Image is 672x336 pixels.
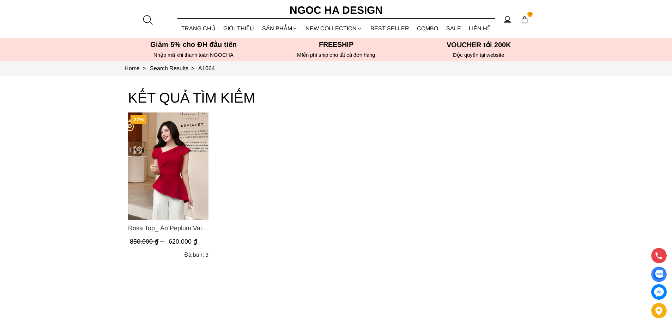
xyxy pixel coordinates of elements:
a: TRANG CHỦ [177,19,220,38]
a: Link to A1064 [198,65,215,71]
a: Link to Rosa Top_ Áo Peplum Vai Lệch Xếp Ly Màu Đỏ A1064 [128,223,208,233]
a: SALE [442,19,465,38]
a: GIỚI THIỆU [219,19,258,38]
font: Freeship [319,41,353,48]
div: Đã bán: 3 [184,250,208,259]
a: BEST SELLER [367,19,413,38]
a: Display image [651,267,667,282]
img: Display image [654,270,663,279]
a: messenger [651,284,667,300]
img: img-CART-ICON-ksit0nf1 [521,16,528,24]
a: Combo [413,19,442,38]
a: NEW COLLECTION [302,19,367,38]
span: 620.000 ₫ [169,238,197,245]
span: 2 [527,12,533,17]
span: 850.000 ₫ [130,238,165,245]
h3: KẾT QUẢ TÌM KIẾM [128,86,544,109]
span: Rosa Top_ Áo Peplum Vai Lệch Xếp Ly Màu Đỏ A1064 [128,223,208,233]
h6: MIễn phí ship cho tất cả đơn hàng [267,52,405,58]
span: > [188,65,197,71]
div: SẢN PHẨM [258,19,302,38]
a: LIÊN HỆ [465,19,495,38]
font: Giảm 5% cho ĐH đầu tiên [150,41,237,48]
a: Product image - Rosa Top_ Áo Peplum Vai Lệch Xếp Ly Màu Đỏ A1064 [128,112,208,220]
h6: Độc quyền tại website [410,52,548,58]
img: Rosa Top_ Áo Peplum Vai Lệch Xếp Ly Màu Đỏ A1064 [128,112,208,220]
h5: VOUCHER tới 200K [410,41,548,49]
a: Ngoc Ha Design [283,2,389,19]
a: Link to Home [125,65,150,71]
span: > [140,65,149,71]
font: Nhập mã khi thanh toán NGOCHA [153,52,234,58]
a: Link to Search Results [150,65,198,71]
